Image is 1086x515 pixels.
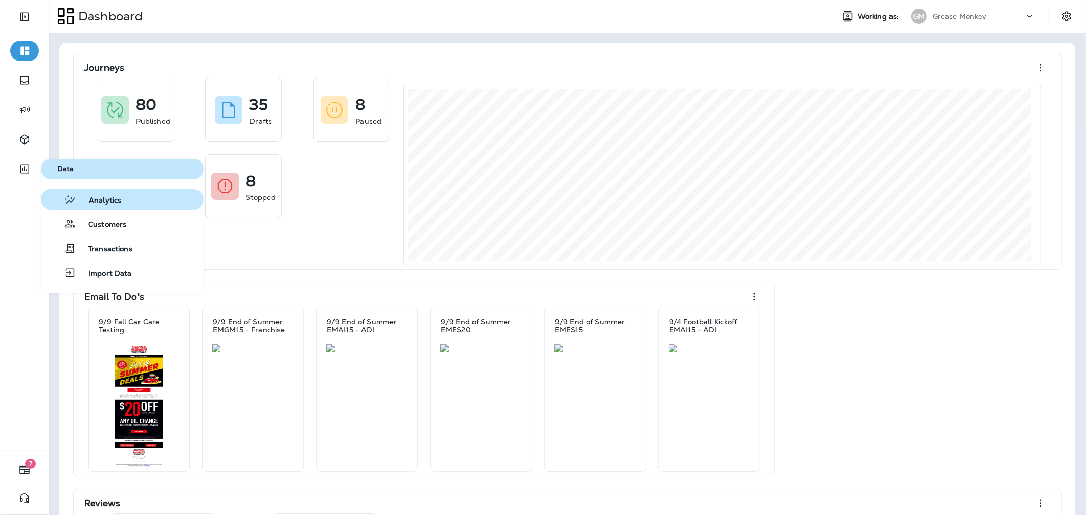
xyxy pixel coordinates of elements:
[76,245,132,254] span: Transactions
[669,344,750,352] img: 582b099a-04dd-4f23-831e-dff5fa178734.jpg
[99,318,179,334] p: 9/9 Fall Car Care Testing
[41,189,204,210] button: Analytics
[84,498,120,508] p: Reviews
[45,165,200,174] span: Data
[326,344,408,352] img: b0225884-5d82-4bb7-807b-8916f93d792f.jpg
[440,344,522,352] img: 4ebe29d0-fc8a-4d3f-9c57-8d5ddc1d0520.jpg
[669,318,749,334] p: 9/4 Football Kickoff EMAI15 - ADI
[84,63,124,73] p: Journeys
[441,318,521,334] p: 9/9 End of Summer EMES20
[1057,7,1076,25] button: Settings
[41,159,204,179] button: Data
[76,220,126,230] span: Customers
[136,100,156,110] p: 80
[858,12,901,21] span: Working as:
[213,318,293,334] p: 9/9 End of Summer EMGM15 - Franchise
[327,318,407,334] p: 9/9 End of Summer EMAI15 - ADI
[249,116,272,126] p: Drafts
[76,196,121,206] span: Analytics
[41,214,204,234] button: Customers
[246,192,276,203] p: Stopped
[84,292,144,302] p: Email To Do's
[41,263,204,283] button: Import Data
[246,176,256,186] p: 8
[933,12,987,20] p: Grease Monkey
[249,100,268,110] p: 35
[555,318,635,334] p: 9/9 End of Summer EMES15
[98,344,180,467] img: fdbe0618-9b77-4050-bd62-90dfd525ce66.jpg
[74,9,143,24] p: Dashboard
[355,116,381,126] p: Paused
[76,269,132,279] span: Import Data
[25,459,36,469] span: 7
[136,116,171,126] p: Published
[911,9,927,24] div: GM
[10,7,39,27] button: Expand Sidebar
[41,238,204,259] button: Transactions
[554,344,636,352] img: 35ac424d-c0dc-47e2-ad30-d3d11b81f4dd.jpg
[355,100,365,110] p: 8
[212,344,294,352] img: 8b7b649f-b2c4-42f3-958d-517aebaef4e8.jpg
